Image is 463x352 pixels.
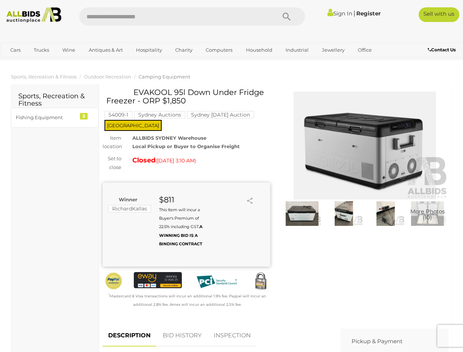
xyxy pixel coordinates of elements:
small: This Item will incur a Buyer's Premium of 22.5% including GST. [159,207,202,247]
a: Outdoor Recreation [84,74,131,80]
a: BID HISTORY [157,325,207,346]
img: EVAKOOL 95l Down Under Fridge Freezer - ORP $1,850 [283,201,321,226]
b: A WINNING BID IS A BINDING CONTRACT [159,224,202,246]
div: Fishing Equipment [16,113,76,122]
img: EVAKOOL 95l Down Under Fridge Freezer - ORP $1,850 [281,92,449,199]
span: ( ) [155,158,196,164]
a: Wine [58,44,80,56]
div: Set to close [97,154,127,172]
a: Household [241,44,277,56]
img: Secured by Rapid SSL [251,272,270,290]
mark: Sydney [DATE] Auction [187,111,254,118]
strong: $811 [159,195,174,204]
strong: Closed [132,156,155,164]
a: Sydney [DATE] Auction [187,112,254,118]
div: Item location [97,134,127,151]
strong: ALLBIDS SYDNEY Warehouse [132,135,206,141]
img: eWAY Payment Gateway [134,272,181,288]
a: Charity [170,44,197,56]
mark: 54009-1 [104,111,132,118]
b: Contact Us [428,47,456,52]
a: Fishing Equipment 3 [11,108,99,127]
img: EVAKOOL 95l Down Under Fridge Freezer - ORP $1,850 [325,201,363,226]
mark: Sydney Auctions [134,111,185,118]
div: 3 [80,113,88,120]
a: Industrial [281,44,313,56]
img: EVAKOOL 95l Down Under Fridge Freezer - ORP $1,850 [408,201,447,226]
h1: EVAKOOL 95l Down Under Fridge Freezer - ORP $1,850 [106,88,268,105]
img: PCI DSS compliant [193,272,240,291]
a: Antiques & Art [84,44,128,56]
a: Sports [5,56,30,68]
a: Sydney Auctions [134,112,185,118]
a: Sell with us [419,7,459,22]
a: Sign In [327,10,352,17]
a: More Photos(10) [408,201,447,226]
a: Contact Us [428,46,458,54]
img: EVAKOOL 95l Down Under Fridge Freezer - ORP $1,850 [367,201,405,226]
a: [GEOGRAPHIC_DATA] [34,56,95,68]
a: 54009-1 [104,112,132,118]
a: Computers [201,44,237,56]
h2: Sports, Recreation & Fitness [18,93,91,107]
span: | [353,9,355,17]
span: More Photos (10) [410,208,445,220]
small: Mastercard & Visa transactions will incur an additional 1.9% fee. Paypal will incur an additional... [109,294,266,307]
a: Jewellery [317,44,349,56]
a: Register [356,10,381,17]
a: Trucks [29,44,54,56]
b: Winner [119,197,137,202]
a: Office [353,44,376,56]
img: Official PayPal Seal [104,272,123,290]
span: [GEOGRAPHIC_DATA] [104,120,162,131]
a: DESCRIPTION [103,325,156,346]
a: Sports, Recreation & Fitness [11,74,77,80]
strong: Local Pickup or Buyer to Organise Freight [132,143,240,149]
span: [DATE] 3:10 AM [157,157,195,164]
h2: Pickup & Payment [352,338,426,345]
mark: RichardKallas [108,205,151,212]
img: Allbids.com.au [3,7,65,23]
button: Search [268,7,305,26]
a: Cars [5,44,25,56]
li: Watch this item [236,196,243,203]
a: INSPECTION [208,325,256,346]
a: Hospitality [131,44,167,56]
a: Camping Equipment [139,74,190,80]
